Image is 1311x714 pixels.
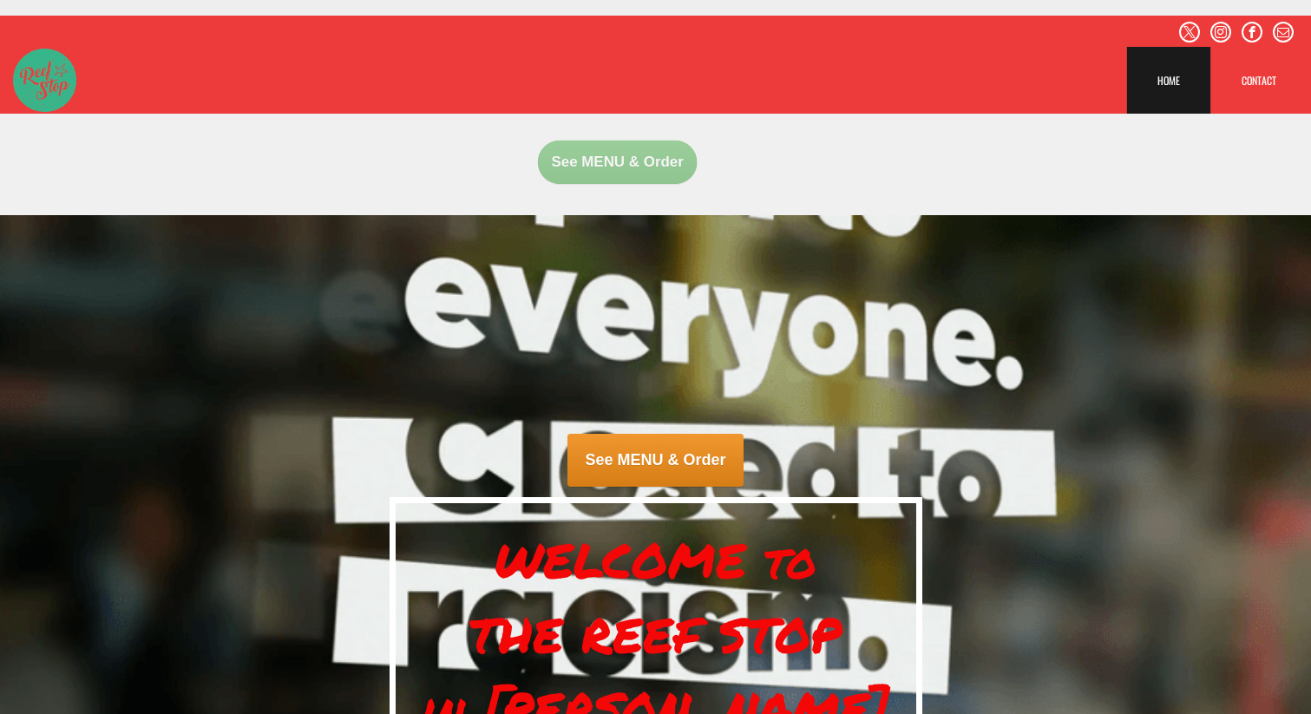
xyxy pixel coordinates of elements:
a: instagram [1210,22,1231,43]
a: facebook [1242,22,1262,43]
span: CONTACT [1242,73,1276,88]
span: See MENU & Order [567,434,743,487]
span: See MENU & Order [538,140,698,184]
img: The Reef Stop Logo [13,49,76,112]
a: HOME [1127,47,1210,114]
a: email [1273,22,1294,43]
span: HOME [1157,73,1180,88]
a: twitter [1179,22,1200,43]
a: CONTACT [1211,47,1307,114]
